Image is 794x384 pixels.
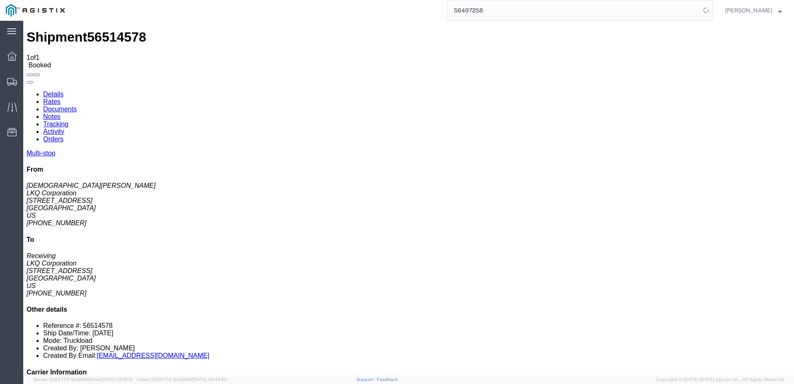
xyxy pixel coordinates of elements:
span: [DATE] 09:51:12 [100,377,133,382]
img: logo [6,4,65,17]
a: Support [356,377,377,382]
span: Nathan Seeley [725,6,772,15]
span: Server: 2025.17.0-16a969492de [33,377,133,382]
span: Copyright © [DATE]-[DATE] Agistix Inc., All Rights Reserved [656,376,784,383]
span: [DATE] 08:44:20 [192,377,227,382]
span: Client: 2025.17.0-5dd568f [137,377,227,382]
iframe: FS Legacy Container [23,21,794,375]
button: [PERSON_NAME] [725,5,782,15]
a: Feedback [377,377,398,382]
input: Search for shipment number, reference number [448,0,700,20]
